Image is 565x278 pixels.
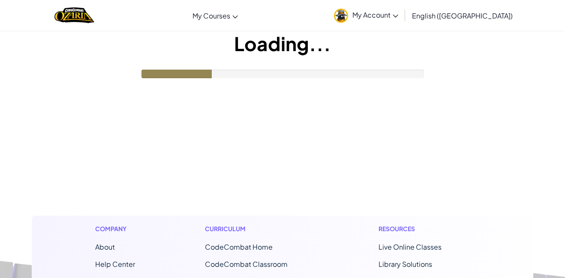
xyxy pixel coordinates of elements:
[408,4,517,27] a: English ([GEOGRAPHIC_DATA])
[95,242,115,251] a: About
[352,10,398,19] span: My Account
[334,9,348,23] img: avatar
[95,224,135,233] h1: Company
[205,242,273,251] span: CodeCombat Home
[205,224,309,233] h1: Curriculum
[205,260,288,269] a: CodeCombat Classroom
[379,260,432,269] a: Library Solutions
[379,224,470,233] h1: Resources
[54,6,94,24] a: Ozaria by CodeCombat logo
[188,4,242,27] a: My Courses
[54,6,94,24] img: Home
[330,2,403,29] a: My Account
[379,242,442,251] a: Live Online Classes
[95,260,135,269] a: Help Center
[412,11,513,20] span: English ([GEOGRAPHIC_DATA])
[192,11,230,20] span: My Courses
